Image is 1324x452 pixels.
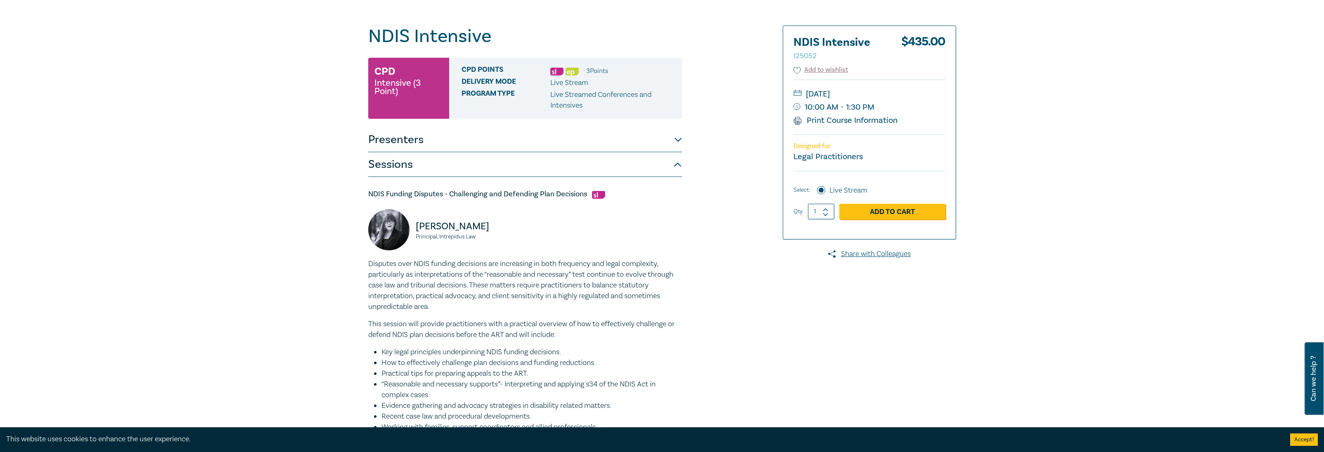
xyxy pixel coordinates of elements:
[592,191,605,199] img: Substantive Law
[381,368,682,379] li: Practical tips for preparing appeals to the ART.
[6,434,1278,445] div: This website uses cookies to enhance the user experience.
[550,89,676,111] p: Live Streamed Conferences and Intensives
[416,234,520,240] small: Principal, Intrepidus Law
[793,207,803,216] label: Qty
[829,185,867,196] label: Live Stream
[793,115,898,126] a: Print Course Information
[368,26,682,47] h1: NDIS Intensive
[901,36,945,65] div: $ 435.00
[783,249,956,259] a: Share with Colleagues
[586,66,608,76] li: 3 Point s
[462,66,550,76] span: CPD Points
[368,127,682,152] button: Presenters
[839,204,945,219] a: Add to Cart
[550,78,588,87] span: Live Stream
[381,358,682,368] li: How to effectively challenge plan decisions and funding reductions.
[793,36,884,61] h2: NDIS Intensive
[381,411,682,422] li: Recent case law and procedural developments.
[793,186,810,195] span: Select:
[808,204,834,219] input: 1
[381,347,682,358] li: Key legal principles underpinning NDIS funding decisions.
[462,89,550,111] span: Program type
[1290,433,1318,446] button: Accept cookies
[793,65,848,75] button: Add to wishlist
[368,152,682,177] button: Sessions
[793,101,945,114] small: 10:00 AM - 1:30 PM
[1310,347,1317,410] span: Can we help ?
[374,64,395,79] h3: CPD
[368,189,682,199] h5: NDIS Funding Disputes - Challenging and Defending Plan Decisions
[368,319,682,340] p: This session will provide practitioners with a practical overview of how to effectively challenge...
[793,142,945,150] p: Designed for
[381,400,682,411] li: Evidence gathering and advocacy strategies in disability related matters.
[566,68,579,75] img: Ethics & Professional Responsibility
[374,79,443,95] small: Intensive (3 Point)
[416,220,520,233] p: [PERSON_NAME]
[381,422,682,433] li: Working with families, support coordinators and allied professionals.
[550,68,564,75] img: Substantive Law
[381,379,682,400] li: “Reasonable and necessary supports”- Interpreting and applying s34 of the NDIS Act in complex cases.
[793,51,817,61] small: I25052
[368,209,410,250] img: Belinda Kochanowska
[793,87,945,101] small: [DATE]
[462,78,550,88] span: Delivery Mode
[368,259,682,312] p: Disputes over NDIS funding decisions are increasing in both frequency and legal complexity, parti...
[793,151,863,162] small: Legal Practitioners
